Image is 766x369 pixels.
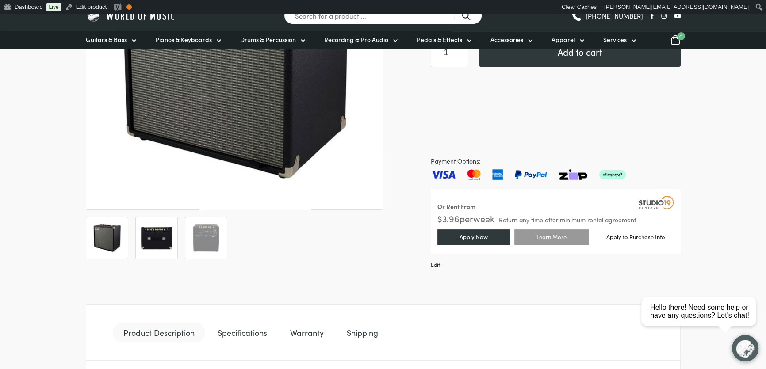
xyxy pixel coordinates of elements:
[417,35,462,44] span: Pedals & Effects
[460,212,494,224] span: per week
[190,222,222,255] img: Fender Rumble 40 Combo V3 Bass Amplifier
[437,212,460,224] span: $ 3.96
[431,37,468,67] input: Product quantity
[593,230,678,243] a: Apply to Purchase Info
[490,35,523,44] span: Accessories
[571,9,643,23] a: [PHONE_NUMBER]
[639,196,674,209] img: Studio19 Rentals
[113,323,205,343] a: Product Description
[431,67,681,76] iframe: PayPal Message 1
[514,229,589,245] a: Learn More
[431,169,626,180] img: Pay with Master card, Visa, American Express and Paypal
[207,323,278,343] a: Specifications
[140,222,173,255] img: Fender Rumble 40 Combo V3 Bass Amplifier
[324,35,388,44] span: Recording & Pro Audio
[499,217,636,223] span: Return any time after minimum rental agreement
[431,89,681,145] iframe: PayPal
[336,323,389,343] a: Shipping
[603,35,627,44] span: Services
[677,32,685,40] span: 0
[437,202,475,212] div: Or Rent From
[155,35,212,44] span: Pianos & Keyboards
[431,156,681,166] span: Payment Options:
[638,272,766,369] iframe: Chat with our support team
[479,37,681,67] button: Add to cart
[91,222,123,255] img: Fender Rumble 40 Combo V3 Bass Amplifier
[240,35,296,44] span: Drums & Percussion
[86,35,127,44] span: Guitars & Bass
[586,12,643,19] span: [PHONE_NUMBER]
[431,261,440,268] a: Edit
[86,9,176,23] img: World of Music
[437,229,510,245] a: Apply Now
[280,323,334,343] a: Warranty
[284,7,482,24] input: Search for a product ...
[126,4,132,10] div: OK
[46,3,61,11] a: Live
[552,35,575,44] span: Apparel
